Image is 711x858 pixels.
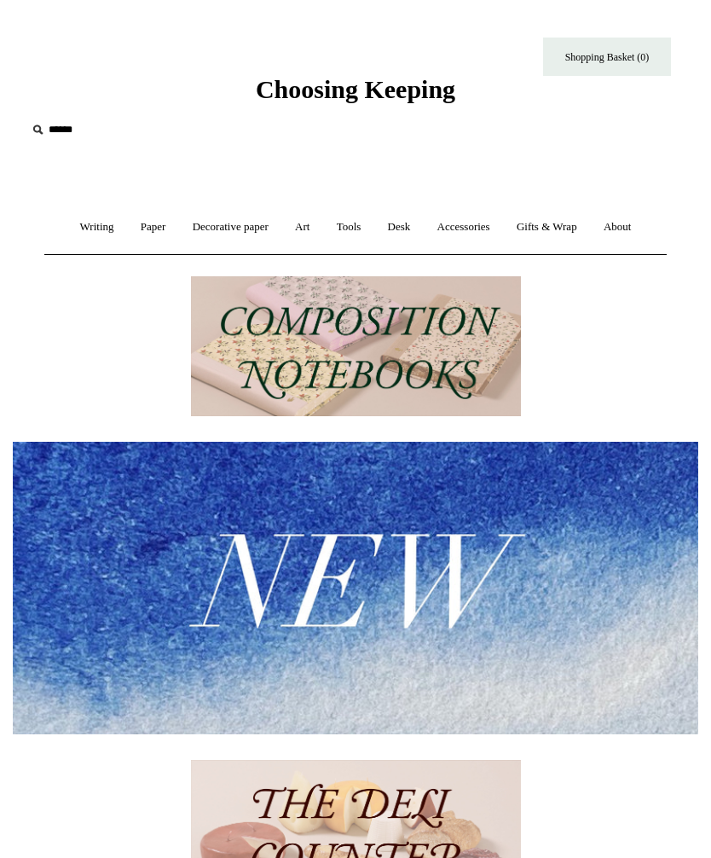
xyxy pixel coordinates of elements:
[181,205,280,250] a: Decorative paper
[376,205,423,250] a: Desk
[505,205,589,250] a: Gifts & Wrap
[592,205,644,250] a: About
[13,442,698,733] img: New.jpg__PID:f73bdf93-380a-4a35-bcfe-7823039498e1
[129,205,178,250] a: Paper
[256,75,455,103] span: Choosing Keeping
[191,276,521,417] img: 202302 Composition ledgers.jpg__PID:69722ee6-fa44-49dd-a067-31375e5d54ec
[543,38,671,76] a: Shopping Basket (0)
[325,205,373,250] a: Tools
[68,205,126,250] a: Writing
[425,205,502,250] a: Accessories
[283,205,321,250] a: Art
[256,89,455,101] a: Choosing Keeping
